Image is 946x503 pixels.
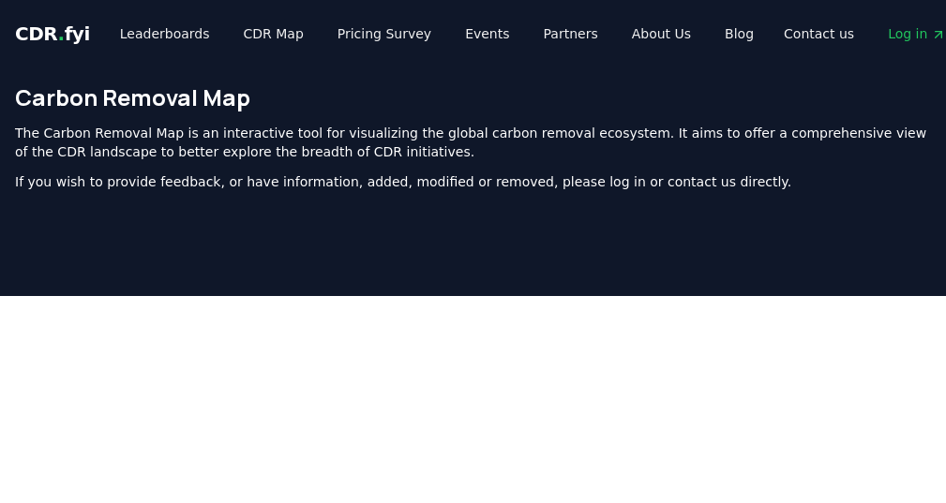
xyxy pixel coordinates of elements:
[710,17,769,51] a: Blog
[323,17,446,51] a: Pricing Survey
[105,17,769,51] nav: Main
[769,17,869,51] a: Contact us
[617,17,706,51] a: About Us
[229,17,319,51] a: CDR Map
[15,82,931,112] h1: Carbon Removal Map
[58,22,65,45] span: .
[15,172,931,191] p: If you wish to provide feedback, or have information, added, modified or removed, please log in o...
[529,17,613,51] a: Partners
[15,21,90,47] a: CDR.fyi
[15,124,931,161] p: The Carbon Removal Map is an interactive tool for visualizing the global carbon removal ecosystem...
[15,22,90,45] span: CDR fyi
[105,17,225,51] a: Leaderboards
[450,17,524,51] a: Events
[888,24,946,43] span: Log in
